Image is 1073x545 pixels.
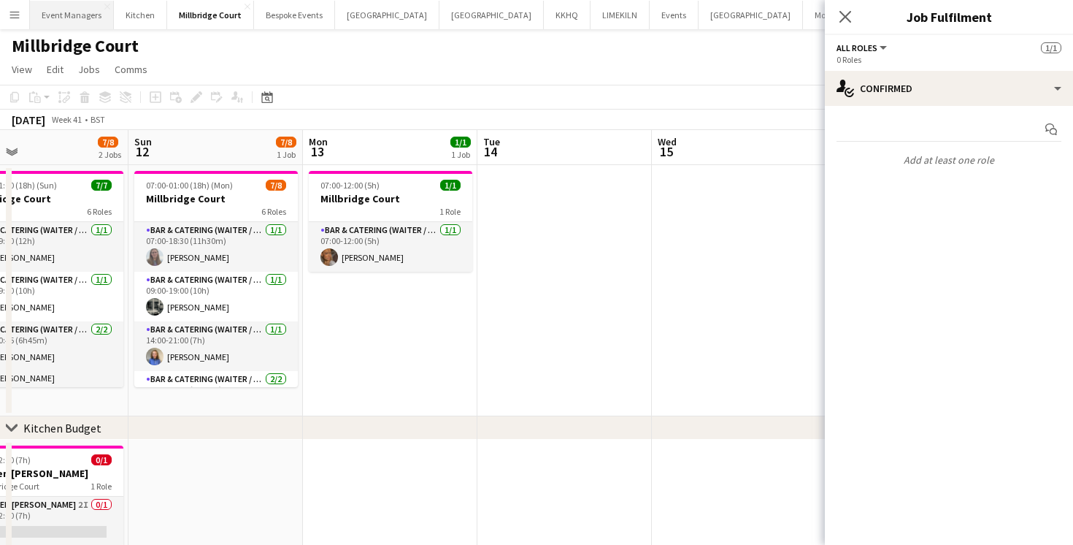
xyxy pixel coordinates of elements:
div: Kitchen Budget [23,421,101,435]
app-card-role: Bar & Catering (Waiter / waitress)1/114:00-21:00 (7h)[PERSON_NAME] [134,321,298,371]
a: View [6,60,38,79]
span: 1/1 [450,137,471,148]
button: All roles [837,42,889,53]
div: 1 Job [277,149,296,160]
button: Millbridge Court [167,1,254,29]
app-card-role: Bar & Catering (Waiter / waitress)1/107:00-18:30 (11h30m)[PERSON_NAME] [134,222,298,272]
span: 7/8 [266,180,286,191]
span: 13 [307,143,328,160]
a: Edit [41,60,69,79]
span: View [12,63,32,76]
span: 7/7 [91,180,112,191]
span: 6 Roles [87,206,112,217]
div: 1 Job [451,149,470,160]
app-card-role: Bar & Catering (Waiter / waitress)1/109:00-19:00 (10h)[PERSON_NAME] [134,272,298,321]
button: [GEOGRAPHIC_DATA] [335,1,439,29]
span: 0/1 [91,454,112,465]
span: 1/1 [1041,42,1061,53]
span: Jobs [78,63,100,76]
button: [GEOGRAPHIC_DATA] [439,1,544,29]
button: Events [650,1,699,29]
a: Jobs [72,60,106,79]
span: Wed [658,135,677,148]
h3: Job Fulfilment [825,7,1073,26]
button: Event Managers [30,1,114,29]
p: Add at least one role [825,148,1073,172]
button: [GEOGRAPHIC_DATA] [699,1,803,29]
button: KKHQ [544,1,591,29]
span: 07:00-12:00 (5h) [320,180,380,191]
span: Mon [309,135,328,148]
h3: Millbridge Court [134,192,298,205]
app-card-role: Bar & Catering (Waiter / waitress)2/214:00-22:30 (8h30m) [134,371,298,442]
div: 0 Roles [837,54,1061,65]
a: Comms [109,60,153,79]
span: Sun [134,135,152,148]
span: 1/1 [440,180,461,191]
button: LIMEKILN [591,1,650,29]
span: 12 [132,143,152,160]
span: 15 [655,143,677,160]
span: 7/8 [98,137,118,148]
app-job-card: 07:00-01:00 (18h) (Mon)7/8Millbridge Court6 RolesBar & Catering (Waiter / waitress)1/107:00-18:30... [134,171,298,387]
app-job-card: 07:00-12:00 (5h)1/1Millbridge Court1 RoleBar & Catering (Waiter / waitress)1/107:00-12:00 (5h)[PE... [309,171,472,272]
span: 14 [481,143,500,160]
div: BST [91,114,105,125]
span: 6 Roles [261,206,286,217]
h3: Millbridge Court [309,192,472,205]
span: 1 Role [91,481,112,492]
span: 7/8 [276,137,296,148]
button: Kitchen [114,1,167,29]
div: [DATE] [12,113,45,127]
span: Week 41 [48,114,85,125]
span: Tue [483,135,500,148]
span: Comms [115,63,147,76]
button: Morden Hall [803,1,872,29]
span: All roles [837,42,877,53]
app-card-role: Bar & Catering (Waiter / waitress)1/107:00-12:00 (5h)[PERSON_NAME] [309,222,472,272]
button: Bespoke Events [254,1,335,29]
div: 2 Jobs [99,149,121,160]
span: Edit [47,63,64,76]
h1: Millbridge Court [12,35,139,57]
span: 07:00-01:00 (18h) (Mon) [146,180,233,191]
div: Confirmed [825,71,1073,106]
span: 1 Role [439,206,461,217]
